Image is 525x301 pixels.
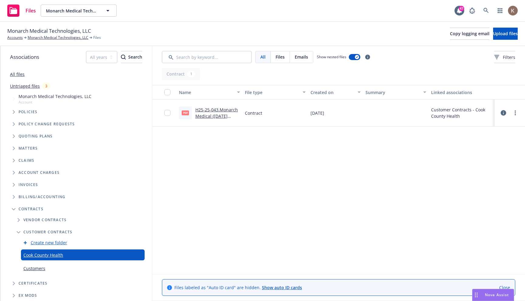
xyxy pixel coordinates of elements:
[162,51,252,63] input: Search by keyword...
[276,54,285,60] span: Files
[23,218,67,222] span: Vendor Contracts
[5,2,38,19] a: Files
[121,55,126,59] svg: Search
[195,107,238,132] a: H25-25-043.Monarch Medical ([DATE] Clean Contract Draft with exhibits).pdf
[429,85,495,100] button: Linked associations
[174,284,302,291] span: Files labeled as "Auto ID card" are hidden.
[508,6,518,15] img: photo
[182,110,189,115] span: pdf
[10,53,39,61] span: Associations
[459,6,464,11] div: 47
[450,28,489,40] button: Copy logging email
[93,35,101,40] span: Files
[503,54,515,60] span: Filters
[363,85,429,100] button: Summary
[485,292,509,297] span: Nova Assist
[494,5,506,17] a: Switch app
[177,85,242,100] button: Name
[493,31,518,36] span: Upload files
[19,93,91,100] span: Monarch Medical Technologies, LLC
[19,100,91,105] span: Account
[494,54,515,60] span: Filters
[164,110,170,116] input: Toggle Row Selected
[26,8,36,13] span: Files
[19,110,38,114] span: Policies
[121,51,142,63] button: SearchSearch
[512,109,519,117] a: more
[19,294,37,297] span: Ex Mods
[46,8,98,14] span: Monarch Medical Technologies, LLC
[295,54,308,60] span: Emails
[480,5,492,17] a: Search
[431,107,492,119] div: Customer Contracts - Cook County Health
[19,122,75,126] span: Policy change requests
[19,171,60,174] span: Account charges
[311,89,354,96] div: Created on
[164,89,170,95] input: Select all
[23,265,45,272] a: Customers
[242,85,308,100] button: File type
[0,92,152,191] div: Tree Example
[19,159,34,162] span: Claims
[499,284,510,291] a: Close
[365,89,420,96] div: Summary
[10,71,25,77] a: All files
[42,83,50,90] div: 3
[308,85,363,100] button: Created on
[450,31,489,36] span: Copy logging email
[121,51,142,63] div: Search
[317,54,346,59] span: Show nested files
[260,54,266,60] span: All
[19,207,43,211] span: Contracts
[7,27,91,35] span: Monarch Medical Technologies, LLC
[10,83,40,89] a: Untriaged files
[19,134,53,138] span: Quoting plans
[179,89,233,96] div: Name
[311,110,324,116] span: [DATE]
[472,289,480,301] div: Drag to move
[431,89,492,96] div: Linked associations
[245,89,299,96] div: File type
[19,183,38,187] span: Invoices
[31,239,67,246] a: Create new folder
[466,5,478,17] a: Report a Bug
[23,252,63,258] a: Cook County Health
[19,282,47,285] span: Certificates
[245,110,262,116] span: Contract
[28,35,88,40] a: Monarch Medical Technologies, LLC
[23,230,73,234] span: Customer Contracts
[41,5,117,17] button: Monarch Medical Technologies, LLC
[472,289,514,301] button: Nova Assist
[19,195,66,199] span: Billing/Accounting
[7,35,23,40] a: Accounts
[493,28,518,40] button: Upload files
[262,285,302,290] a: Show auto ID cards
[494,51,515,63] button: Filters
[19,147,38,150] span: Matters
